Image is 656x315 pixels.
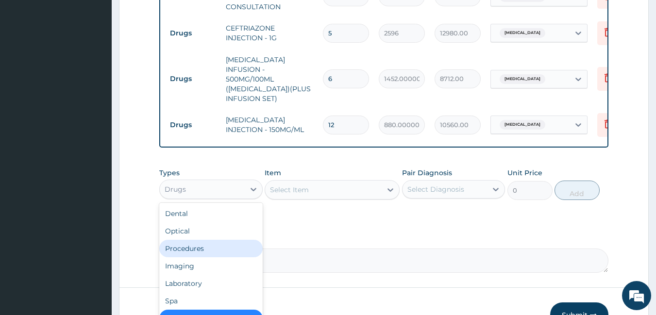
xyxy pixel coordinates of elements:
textarea: Type your message and hit 'Enter' [5,211,185,245]
span: [MEDICAL_DATA] [500,28,545,38]
div: Optical [159,222,263,240]
div: Dental [159,205,263,222]
img: d_794563401_company_1708531726252_794563401 [18,49,39,73]
span: We're online! [56,95,134,193]
label: Item [265,168,281,178]
div: Select Diagnosis [407,184,464,194]
label: Unit Price [507,168,542,178]
div: Spa [159,292,263,310]
td: Drugs [165,116,221,134]
span: [MEDICAL_DATA] [500,120,545,130]
td: Drugs [165,24,221,42]
span: [MEDICAL_DATA] [500,74,545,84]
label: Pair Diagnosis [402,168,452,178]
button: Add [555,181,600,200]
div: Minimize live chat window [159,5,183,28]
td: [MEDICAL_DATA] INFUSION - 500MG/100ML ([MEDICAL_DATA])(PLUS INFUSION SET) [221,50,318,108]
div: Procedures [159,240,263,257]
div: Imaging [159,257,263,275]
div: Drugs [165,184,186,194]
td: [MEDICAL_DATA] INJECTION - 150MG/ML [221,110,318,139]
label: Comment [159,235,609,243]
td: CEFTRIAZONE INJECTION - 1G [221,18,318,48]
div: Chat with us now [50,54,163,67]
div: Select Item [270,185,309,195]
td: Drugs [165,70,221,88]
div: Laboratory [159,275,263,292]
label: Types [159,169,180,177]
